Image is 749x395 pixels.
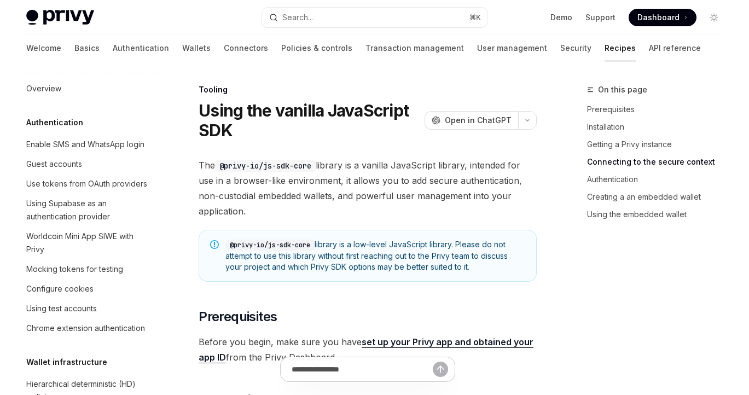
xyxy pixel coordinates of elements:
a: Using the embedded wallet [587,206,731,223]
span: Dashboard [637,12,680,23]
a: Using Supabase as an authentication provider [18,194,158,226]
input: Ask a question... [292,357,433,381]
a: Transaction management [365,35,464,61]
a: Recipes [605,35,636,61]
div: Overview [26,82,61,95]
span: Prerequisites [199,308,277,326]
span: Open in ChatGPT [445,115,512,126]
span: ⌘ K [469,13,481,22]
a: Mocking tokens for testing [18,259,158,279]
div: Configure cookies [26,282,94,295]
span: Before you begin, make sure you have from the Privy Dashboard. [199,334,537,365]
a: User management [477,35,547,61]
a: Creating a an embedded wallet [587,188,731,206]
a: API reference [649,35,701,61]
a: Wallets [182,35,211,61]
a: Connectors [224,35,268,61]
div: Mocking tokens for testing [26,263,123,276]
div: Chrome extension authentication [26,322,145,335]
a: Demo [550,12,572,23]
a: Connecting to the secure context [587,153,731,171]
div: Use tokens from OAuth providers [26,177,147,190]
div: Tooling [199,84,537,95]
a: Welcome [26,35,61,61]
a: Policies & controls [281,35,352,61]
a: set up your Privy app and obtained your app ID [199,336,533,363]
img: light logo [26,10,94,25]
a: Use tokens from OAuth providers [18,174,158,194]
div: Worldcoin Mini App SIWE with Privy [26,230,151,256]
a: Prerequisites [587,101,731,118]
div: Enable SMS and WhatsApp login [26,138,144,151]
a: Configure cookies [18,279,158,299]
span: library is a low-level JavaScript library. Please do not attempt to use this library without firs... [225,239,525,272]
code: @privy-io/js-sdk-core [225,240,315,251]
h5: Wallet infrastructure [26,356,107,369]
h5: Authentication [26,116,83,129]
a: Installation [587,118,731,136]
div: Using Supabase as an authentication provider [26,197,151,223]
button: Open in ChatGPT [425,111,518,130]
svg: Note [210,240,219,249]
a: Authentication [113,35,169,61]
a: Guest accounts [18,154,158,174]
div: Using test accounts [26,302,97,315]
a: Basics [74,35,100,61]
div: Guest accounts [26,158,82,171]
button: Send message [433,362,448,377]
a: Authentication [587,171,731,188]
a: Enable SMS and WhatsApp login [18,135,158,154]
a: Using test accounts [18,299,158,318]
a: Security [560,35,591,61]
button: Toggle dark mode [705,9,723,26]
span: The library is a vanilla JavaScript library, intended for use in a browser-like environment, it a... [199,158,537,219]
a: Overview [18,79,158,98]
span: On this page [598,83,647,96]
button: Open search [262,8,488,27]
a: Dashboard [629,9,696,26]
a: Getting a Privy instance [587,136,731,153]
a: Support [585,12,616,23]
code: @privy-io/js-sdk-core [215,160,316,172]
h1: Using the vanilla JavaScript SDK [199,101,420,140]
a: Worldcoin Mini App SIWE with Privy [18,226,158,259]
a: Chrome extension authentication [18,318,158,338]
div: Search... [282,11,313,24]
